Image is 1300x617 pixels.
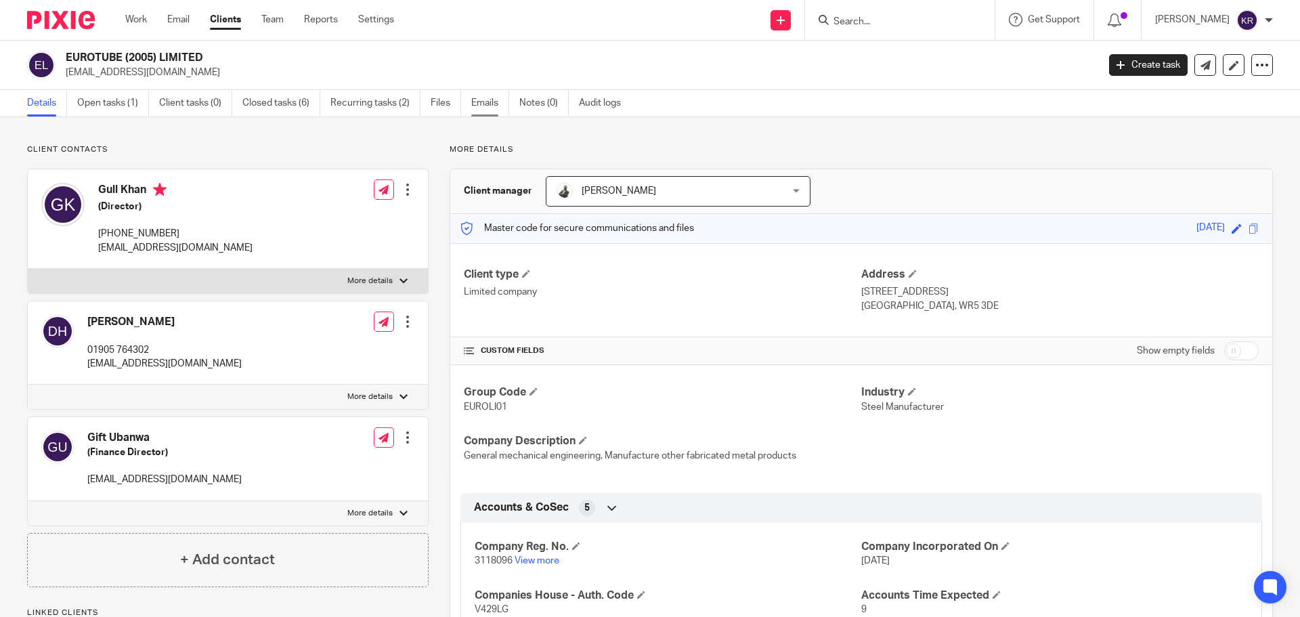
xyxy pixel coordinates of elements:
h2: EUROTUBE (2005) LIMITED [66,51,884,65]
p: [PERSON_NAME] [1155,13,1230,26]
h4: Gull Khan [98,183,253,200]
a: View more [515,556,559,566]
label: Show empty fields [1137,344,1215,358]
h4: Company Reg. No. [475,540,861,554]
h4: Address [861,268,1259,282]
h5: (Finance Director) [87,446,242,459]
a: Email [167,13,190,26]
img: Pixie [27,11,95,29]
a: Team [261,13,284,26]
a: Clients [210,13,241,26]
img: svg%3E [1236,9,1258,31]
h4: + Add contact [180,549,275,570]
a: Emails [471,90,509,116]
p: More details [347,508,393,519]
p: [EMAIL_ADDRESS][DOMAIN_NAME] [98,241,253,255]
a: Open tasks (1) [77,90,149,116]
h4: Industry [861,385,1259,400]
p: 01905 764302 [87,343,242,357]
a: Audit logs [579,90,631,116]
span: Get Support [1028,15,1080,24]
a: Notes (0) [519,90,569,116]
a: Reports [304,13,338,26]
span: V429LG [475,605,508,614]
h4: Group Code [464,385,861,400]
p: Limited company [464,285,861,299]
h4: Companies House - Auth. Code [475,589,861,603]
span: 3118096 [475,556,513,566]
a: Client tasks (0) [159,90,232,116]
i: Primary [153,183,167,196]
img: svg%3E [27,51,56,79]
span: 5 [584,501,590,515]
p: [EMAIL_ADDRESS][DOMAIN_NAME] [87,473,242,486]
span: General mechanical engineering, Manufacture other fabricated metal products [464,451,796,461]
p: [STREET_ADDRESS] [861,285,1259,299]
span: Steel Manufacturer [861,402,944,412]
a: Details [27,90,67,116]
h4: [PERSON_NAME] [87,315,242,329]
a: Files [431,90,461,116]
p: [EMAIL_ADDRESS][DOMAIN_NAME] [66,66,1089,79]
input: Search [832,16,954,28]
a: Work [125,13,147,26]
span: 9 [861,605,867,614]
span: [PERSON_NAME] [582,186,656,196]
h3: Client manager [464,184,532,198]
span: Accounts & CoSec [474,501,569,515]
img: svg%3E [41,431,74,463]
a: Create task [1109,54,1188,76]
img: svg%3E [41,315,74,347]
h4: Accounts Time Expected [861,589,1248,603]
p: Master code for secure communications and files [460,221,694,235]
h4: Company Description [464,434,861,448]
p: [EMAIL_ADDRESS][DOMAIN_NAME] [87,357,242,370]
span: EUROLI01 [464,402,507,412]
img: svg%3E [41,183,85,226]
p: Client contacts [27,144,429,155]
a: Settings [358,13,394,26]
a: Recurring tasks (2) [330,90,420,116]
h4: CUSTOM FIELDS [464,345,861,356]
p: More details [347,276,393,286]
h5: (Director) [98,200,253,213]
p: [GEOGRAPHIC_DATA], WR5 3DE [861,299,1259,313]
p: More details [450,144,1273,155]
h4: Company Incorporated On [861,540,1248,554]
h4: Client type [464,268,861,282]
p: More details [347,391,393,402]
h4: Gift Ubanwa [87,431,242,445]
div: [DATE] [1196,221,1225,236]
span: [DATE] [861,556,890,566]
a: Closed tasks (6) [242,90,320,116]
p: [PHONE_NUMBER] [98,227,253,240]
img: AWPHOTO_EXPERTEYE_060.JPG [557,183,573,199]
